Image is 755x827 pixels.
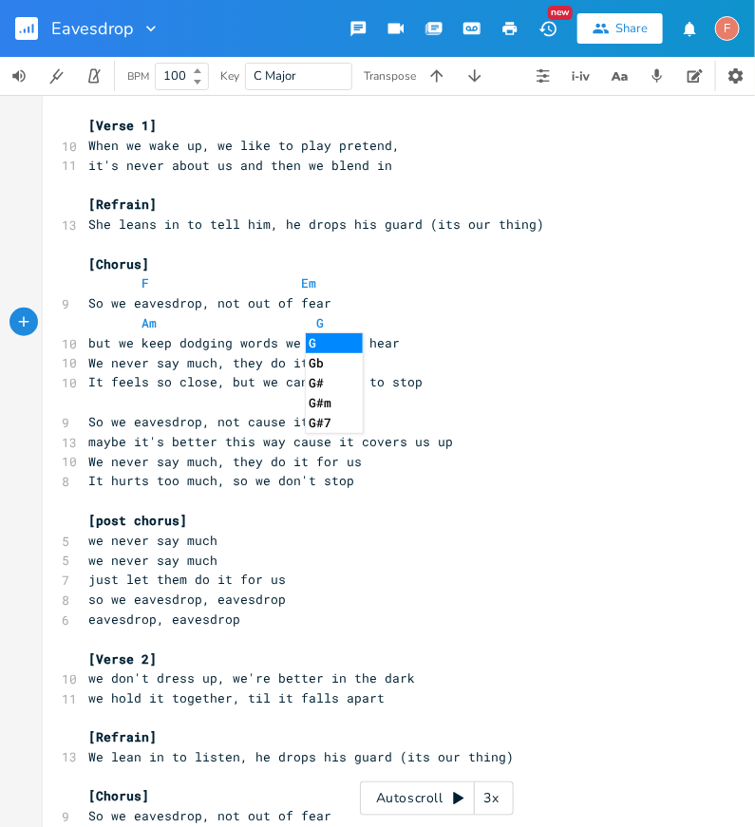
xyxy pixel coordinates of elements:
[254,67,296,85] span: C Major
[301,274,316,291] span: Em
[548,6,573,20] div: New
[88,729,157,746] span: [Refrain]
[142,314,157,331] span: Am
[88,255,149,273] span: [Chorus]
[88,591,286,608] span: so we eavesdrop, eavesdrop
[88,413,354,430] span: So we eavesdrop, not cause it's fun
[577,13,663,44] button: Share
[127,71,149,82] div: BPM
[88,334,400,351] span: but we keep dodging words we need to hear
[88,117,157,134] span: [Verse 1]
[364,70,416,82] div: Transpose
[88,650,157,667] span: [Verse 2]
[529,11,567,46] button: New
[88,294,331,311] span: So we eavesdrop, not out of fear
[88,669,415,686] span: we don't dress up, we're better in the dark
[615,20,648,37] div: Share
[88,512,187,529] span: [post chorus]
[88,216,544,233] span: She leans in to tell him, he drops his guard (its our thing)
[306,393,363,413] li: G#m
[306,353,363,373] li: Gb
[88,472,354,489] span: It hurts too much, so we don't stop
[88,354,362,371] span: We never say much, they do it for us
[88,157,392,174] span: it's never about us and then we blend in
[306,373,363,393] li: G#
[715,7,740,50] button: F
[475,781,509,816] div: 3x
[88,689,385,706] span: we hold it together, til it falls apart
[142,274,149,291] span: F
[88,552,217,569] span: we never say much
[88,196,157,213] span: [Refrain]
[715,16,740,41] div: fuzzyip
[88,808,331,825] span: So we eavesdrop, not out of fear
[316,314,324,331] span: G
[88,373,423,390] span: It feels so close, but we can't seem to stop
[306,413,363,433] li: G#7
[360,781,514,816] div: Autoscroll
[88,453,362,470] span: We never say much, they do it for us
[88,788,149,805] span: [Chorus]
[88,571,286,588] span: just let them do it for us
[88,611,240,628] span: eavesdrop, eavesdrop
[88,433,453,450] span: maybe it's better this way cause it covers us up
[88,749,514,766] span: We lean in to listen, he drops his guard (its our thing)
[88,532,217,549] span: we never say much
[51,20,134,37] span: Eavesdrop
[306,333,363,353] li: G
[88,137,400,154] span: When we wake up, we like to play pretend,
[220,70,239,82] div: Key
